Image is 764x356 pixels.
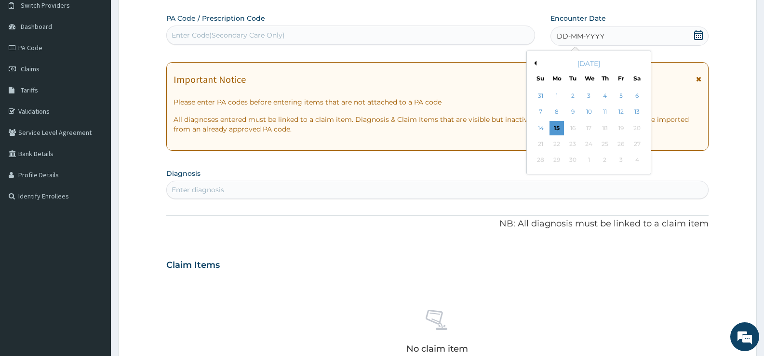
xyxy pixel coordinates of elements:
[598,105,612,119] div: Choose Thursday, September 11th, 2025
[582,121,596,135] div: Not available Wednesday, September 17th, 2025
[630,121,644,135] div: Not available Saturday, September 20th, 2025
[614,153,628,168] div: Not available Friday, October 3rd, 2025
[166,218,709,230] p: NB: All diagnosis must be linked to a claim item
[565,121,580,135] div: Not available Tuesday, September 16th, 2025
[172,30,285,40] div: Enter Code(Secondary Care Only)
[534,121,548,135] div: Choose Sunday, September 14th, 2025
[166,169,201,178] label: Diagnosis
[601,74,609,82] div: Th
[598,121,612,135] div: Not available Thursday, September 18th, 2025
[533,88,645,169] div: month 2025-09
[534,137,548,151] div: Not available Sunday, September 21st, 2025
[531,59,647,68] div: [DATE]
[633,74,641,82] div: Sa
[406,344,468,354] p: No claim item
[21,1,70,10] span: Switch Providers
[166,260,220,271] h3: Claim Items
[21,65,40,73] span: Claims
[582,105,596,119] div: Choose Wednesday, September 10th, 2025
[534,105,548,119] div: Choose Sunday, September 7th, 2025
[569,74,577,82] div: Tu
[534,153,548,168] div: Not available Sunday, September 28th, 2025
[174,97,701,107] p: Please enter PA codes before entering items that are not attached to a PA code
[614,105,628,119] div: Choose Friday, September 12th, 2025
[532,61,536,66] button: Previous Month
[598,89,612,103] div: Choose Thursday, September 4th, 2025
[550,89,564,103] div: Choose Monday, September 1st, 2025
[582,137,596,151] div: Not available Wednesday, September 24th, 2025
[565,153,580,168] div: Not available Tuesday, September 30th, 2025
[582,153,596,168] div: Not available Wednesday, October 1st, 2025
[614,137,628,151] div: Not available Friday, September 26th, 2025
[550,121,564,135] div: Choose Monday, September 15th, 2025
[598,153,612,168] div: Not available Thursday, October 2nd, 2025
[552,74,561,82] div: Mo
[174,74,246,85] h1: Important Notice
[550,137,564,151] div: Not available Monday, September 22nd, 2025
[18,48,39,72] img: d_794563401_company_1708531726252_794563401
[174,115,701,134] p: All diagnoses entered must be linked to a claim item. Diagnosis & Claim Items that are visible bu...
[565,89,580,103] div: Choose Tuesday, September 2nd, 2025
[617,74,625,82] div: Fr
[582,89,596,103] div: Choose Wednesday, September 3rd, 2025
[550,105,564,119] div: Choose Monday, September 8th, 2025
[630,137,644,151] div: Not available Saturday, September 27th, 2025
[5,246,184,280] textarea: Type your message and hit 'Enter'
[557,31,604,41] span: DD-MM-YYYY
[166,13,265,23] label: PA Code / Prescription Code
[56,113,133,210] span: We're online!
[172,185,224,195] div: Enter diagnosis
[614,89,628,103] div: Choose Friday, September 5th, 2025
[550,153,564,168] div: Not available Monday, September 29th, 2025
[534,89,548,103] div: Choose Sunday, August 31st, 2025
[565,137,580,151] div: Not available Tuesday, September 23rd, 2025
[585,74,593,82] div: We
[630,105,644,119] div: Choose Saturday, September 13th, 2025
[158,5,181,28] div: Minimize live chat window
[21,86,38,94] span: Tariffs
[598,137,612,151] div: Not available Thursday, September 25th, 2025
[536,74,545,82] div: Su
[550,13,606,23] label: Encounter Date
[614,121,628,135] div: Not available Friday, September 19th, 2025
[630,89,644,103] div: Choose Saturday, September 6th, 2025
[21,22,52,31] span: Dashboard
[630,153,644,168] div: Not available Saturday, October 4th, 2025
[50,54,162,66] div: Chat with us now
[565,105,580,119] div: Choose Tuesday, September 9th, 2025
